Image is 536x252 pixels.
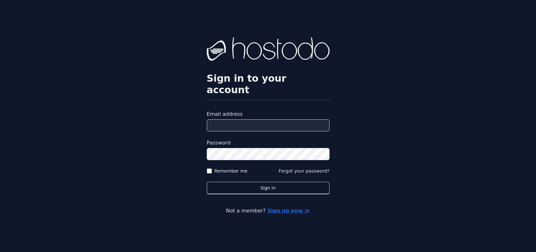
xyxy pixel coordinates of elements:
label: Password [207,139,330,147]
img: Hostodo [207,37,330,63]
button: Forgot your password? [279,168,330,174]
h2: Sign in to your account [207,73,330,96]
label: Email address [207,110,330,118]
label: Remember me [214,168,248,174]
a: Sign up now ≫ [267,208,310,214]
button: Sign in [207,182,330,194]
p: Not a member? [31,207,505,215]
